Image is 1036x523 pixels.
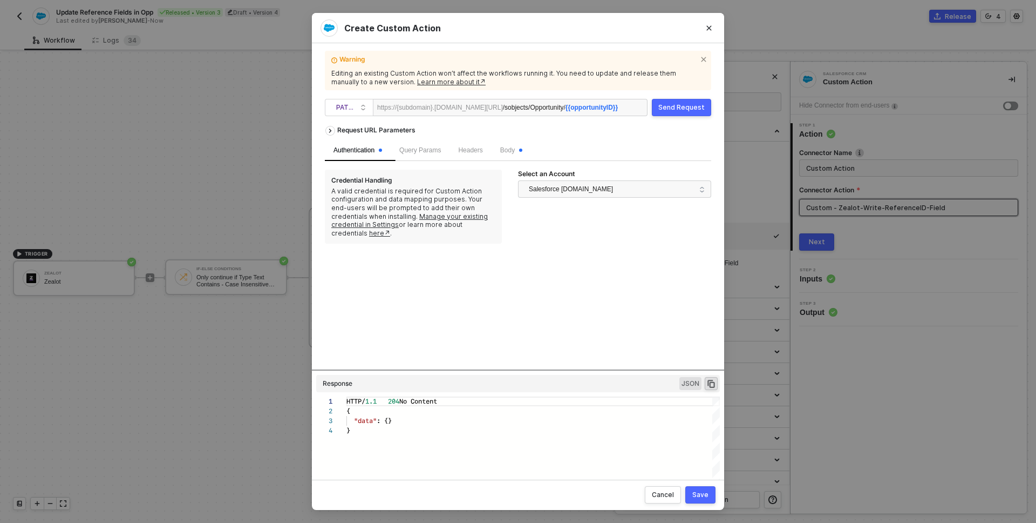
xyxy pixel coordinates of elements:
[333,145,382,156] div: Authentication
[354,415,377,426] span: "data"
[652,99,711,116] button: Send Request
[316,416,332,426] div: 3
[331,176,392,185] div: Credential Handling
[529,181,613,197] span: Salesforce [DOMAIN_NAME]
[685,486,715,504] button: Save
[324,23,335,33] img: integration-icon
[316,406,332,416] div: 2
[369,229,390,237] a: here↗
[316,426,332,435] div: 4
[458,146,482,154] span: Headers
[399,396,437,406] span: No Content
[518,170,582,178] label: Select an Account
[321,19,715,37] div: Create Custom Action
[331,187,495,238] div: A valid credential is required for Custom Action configuration and data mapping purposes. Your en...
[417,78,486,86] a: Learn more about it↗
[331,69,705,86] div: Editing an existing Custom Action won’t affect the workflows running it. You need to update and r...
[332,120,421,140] div: Request URL Parameters
[323,379,352,388] div: Response
[316,397,332,406] div: 1
[503,99,618,117] div: /sobjects/Opportunity/
[692,491,708,499] div: Save
[645,486,681,504] button: Cancel
[694,13,724,43] button: Close
[565,104,618,111] span: {{opportunityID}}
[331,212,488,229] a: Manage your existing credential in Settings
[336,99,366,116] span: PATCH
[326,129,335,133] span: icon-arrow-right
[339,55,696,67] span: Warning
[388,396,399,406] span: 204
[346,406,350,416] span: {
[377,99,503,116] div: https://{subdomain}.[DOMAIN_NAME][URL]
[500,146,522,154] span: Body
[679,377,701,390] span: JSON
[399,146,441,154] span: Query Params
[365,396,377,406] span: 1.1
[346,396,365,406] span: HTTP/
[700,54,709,63] span: icon-close
[658,103,705,112] div: Send Request
[377,415,392,426] span: : {}
[706,379,716,388] span: icon-copy-paste
[346,425,350,435] span: }
[652,491,674,499] div: Cancel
